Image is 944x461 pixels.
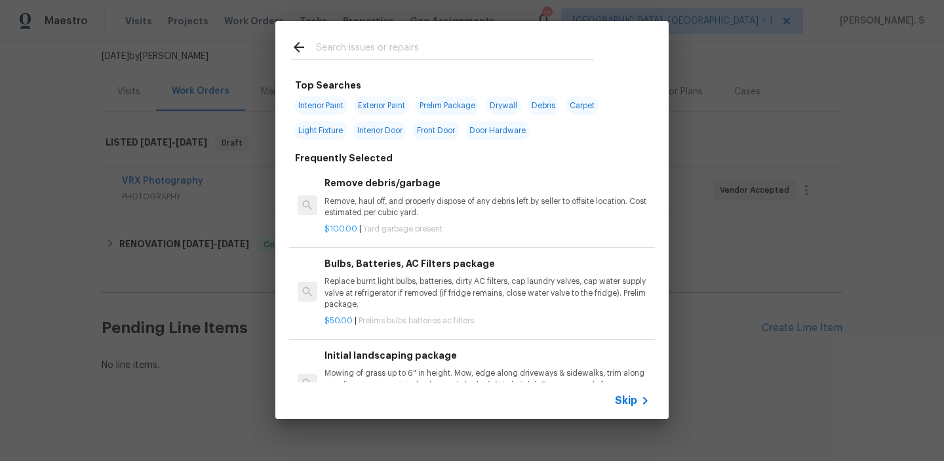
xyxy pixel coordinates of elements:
[324,276,650,310] p: Replace burnt light bulbs, batteries, dirty AC filters, cap laundry valves, cap water supply valv...
[465,121,530,140] span: Door Hardware
[295,151,393,165] h6: Frequently Selected
[416,96,479,115] span: Prelim Package
[295,78,361,92] h6: Top Searches
[615,394,637,407] span: Skip
[324,176,650,190] h6: Remove debris/garbage
[566,96,599,115] span: Carpet
[359,317,474,325] span: Prelims bulbs batteries ac filters
[324,315,650,327] p: |
[413,121,459,140] span: Front Door
[324,317,353,325] span: $50.00
[324,196,650,218] p: Remove, haul off, and properly dispose of any debris left by seller to offsite location. Cost est...
[324,256,650,271] h6: Bulbs, Batteries, AC Filters package
[324,348,650,363] h6: Initial landscaping package
[316,39,594,59] input: Search issues or repairs
[353,121,406,140] span: Interior Door
[354,96,409,115] span: Exterior Paint
[294,96,347,115] span: Interior Paint
[324,225,357,233] span: $100.00
[486,96,521,115] span: Drywall
[528,96,559,115] span: Debris
[363,225,442,233] span: Yard garbage present
[294,121,347,140] span: Light Fixture
[324,368,650,401] p: Mowing of grass up to 6" in height. Mow, edge along driveways & sidewalks, trim along standing st...
[324,224,650,235] p: |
